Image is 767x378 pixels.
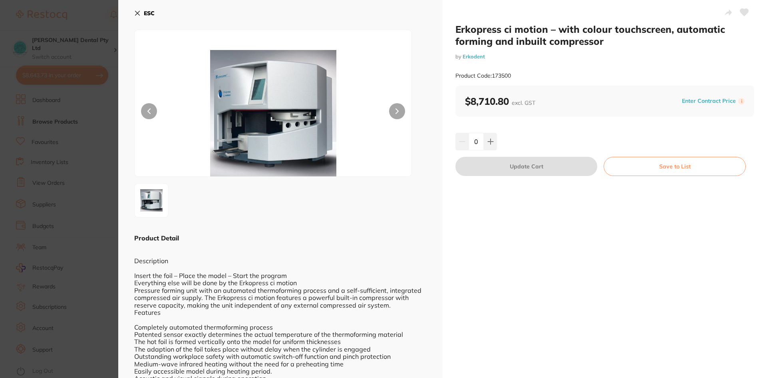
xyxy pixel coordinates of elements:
[465,95,535,107] b: $8,710.80
[137,186,166,215] img: LmpwZWc
[455,54,754,60] small: by
[604,157,746,176] button: Save to List
[463,53,485,60] a: Erkodent
[144,10,155,17] b: ESC
[738,98,745,104] label: i
[455,72,511,79] small: Product Code: 173500
[190,50,356,176] img: LmpwZWc
[455,23,754,47] h2: Erkopress ci motion – with colour touchscreen, automatic forming and inbuilt compressor
[455,157,597,176] button: Update Cart
[680,97,738,105] button: Enter Contract Price
[512,99,535,106] span: excl. GST
[134,234,179,242] b: Product Detail
[134,6,155,20] button: ESC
